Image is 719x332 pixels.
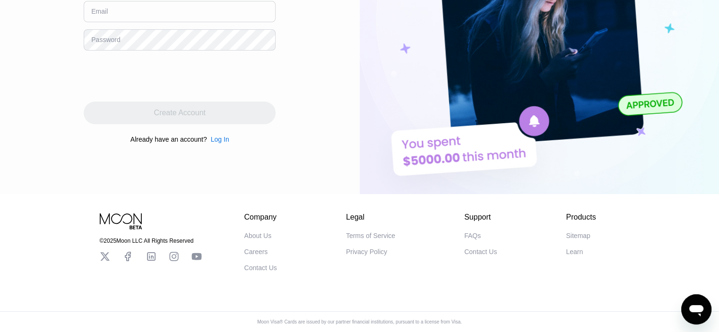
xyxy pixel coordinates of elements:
div: Log In [211,136,229,143]
div: Support [464,213,497,221]
div: Email [91,8,108,15]
div: Careers [244,248,268,255]
div: Terms of Service [346,232,395,239]
div: Password [91,36,120,43]
div: © 2025 Moon LLC All Rights Reserved [100,238,202,244]
div: Contact Us [464,248,497,255]
div: Contact Us [244,264,277,272]
div: Learn [566,248,583,255]
div: Log In [207,136,229,143]
div: FAQs [464,232,481,239]
div: About Us [244,232,272,239]
div: Products [566,213,596,221]
div: Already have an account? [130,136,207,143]
div: Privacy Policy [346,248,387,255]
iframe: Button to launch messaging window [681,294,711,324]
iframe: reCAPTCHA [84,58,227,94]
div: Moon Visa® Cards are issued by our partner financial institutions, pursuant to a license from Visa. [250,319,469,324]
div: Company [244,213,277,221]
div: Sitemap [566,232,590,239]
div: Legal [346,213,395,221]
